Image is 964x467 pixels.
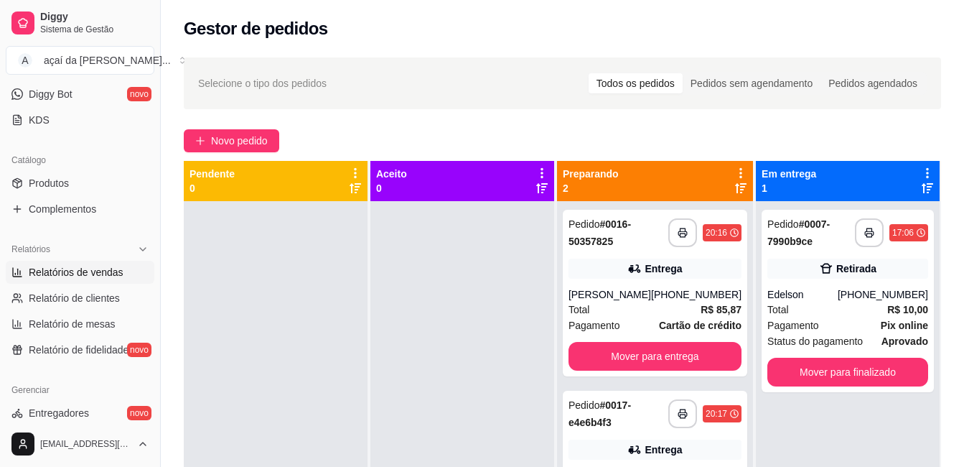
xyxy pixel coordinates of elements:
[659,320,741,331] strong: Cartão de crédito
[6,149,154,172] div: Catálogo
[767,218,830,247] strong: # 0007-7990b9ce
[767,358,928,387] button: Mover para finalizado
[11,244,50,255] span: Relatórios
[568,287,651,302] div: [PERSON_NAME]
[29,87,72,101] span: Diggy Bot
[198,75,327,91] span: Selecione o tipo dos pedidos
[563,181,619,195] p: 2
[211,133,268,149] span: Novo pedido
[767,333,863,349] span: Status do pagamento
[6,379,154,402] div: Gerenciar
[881,320,928,331] strong: Pix online
[683,73,820,93] div: Pedidos sem agendamento
[29,265,123,279] span: Relatórios de vendas
[6,427,154,461] button: [EMAIL_ADDRESS][DOMAIN_NAME]
[568,302,590,318] span: Total
[40,24,149,35] span: Sistema de Gestão
[6,46,154,75] button: Select a team
[6,287,154,310] a: Relatório de clientes
[701,304,741,315] strong: R$ 85,87
[6,338,154,361] a: Relatório de fidelidadenovo
[568,399,631,428] strong: # 0017-e4e6b4f3
[820,73,925,93] div: Pedidos agendados
[6,402,154,425] a: Entregadoresnovo
[836,262,876,276] div: Retirada
[706,227,727,239] div: 20:16
[762,181,816,195] p: 1
[767,287,838,302] div: Edelson
[838,287,928,302] div: [PHONE_NUMBER]
[568,218,600,230] span: Pedido
[651,287,741,302] div: [PHONE_NUMBER]
[29,317,116,331] span: Relatório de mesas
[184,17,328,40] h2: Gestor de pedidos
[29,176,69,190] span: Produtos
[767,218,799,230] span: Pedido
[189,167,235,181] p: Pendente
[184,129,279,152] button: Novo pedido
[762,167,816,181] p: Em entrega
[29,113,50,127] span: KDS
[767,318,819,333] span: Pagamento
[568,399,600,411] span: Pedido
[376,181,407,195] p: 0
[568,218,631,247] strong: # 0016-50357825
[6,261,154,284] a: Relatórios de vendas
[6,108,154,131] a: KDS
[589,73,683,93] div: Todos os pedidos
[767,302,789,318] span: Total
[6,83,154,106] a: Diggy Botnovo
[881,336,928,347] strong: aprovado
[645,262,682,276] div: Entrega
[887,304,928,315] strong: R$ 10,00
[568,342,741,371] button: Mover para entrega
[376,167,407,181] p: Aceito
[40,11,149,24] span: Diggy
[44,53,171,68] div: açaí da [PERSON_NAME] ...
[18,53,32,68] span: A
[29,291,120,305] span: Relatório de clientes
[29,343,128,357] span: Relatório de fidelidade
[29,202,96,216] span: Complementos
[563,167,619,181] p: Preparando
[568,318,620,333] span: Pagamento
[6,198,154,221] a: Complementos
[645,443,682,457] div: Entrega
[6,6,154,40] a: DiggySistema de Gestão
[29,406,89,420] span: Entregadores
[706,408,727,420] div: 20:17
[40,438,131,450] span: [EMAIL_ADDRESS][DOMAIN_NAME]
[189,181,235,195] p: 0
[6,313,154,336] a: Relatório de mesas
[892,227,914,239] div: 17:06
[6,172,154,195] a: Produtos
[195,136,205,146] span: plus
